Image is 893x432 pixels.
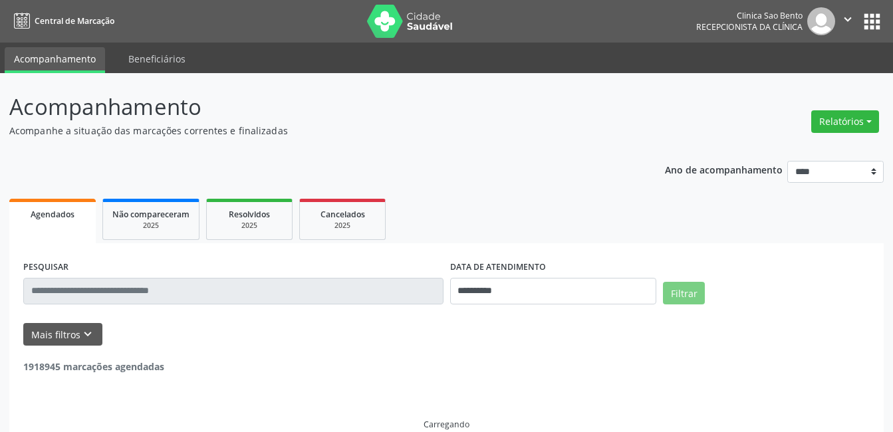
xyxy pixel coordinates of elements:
p: Acompanhe a situação das marcações correntes e finalizadas [9,124,622,138]
a: Acompanhamento [5,47,105,73]
div: 2025 [216,221,283,231]
span: Cancelados [320,209,365,220]
a: Beneficiários [119,47,195,70]
label: PESQUISAR [23,257,68,278]
button: Filtrar [663,282,705,304]
p: Ano de acompanhamento [665,161,783,177]
strong: 1918945 marcações agendadas [23,360,164,373]
div: Carregando [424,419,469,430]
label: DATA DE ATENDIMENTO [450,257,546,278]
span: Recepcionista da clínica [696,21,803,33]
span: Central de Marcação [35,15,114,27]
i: keyboard_arrow_down [80,327,95,342]
i:  [840,12,855,27]
span: Agendados [31,209,74,220]
div: 2025 [309,221,376,231]
button: Mais filtroskeyboard_arrow_down [23,323,102,346]
a: Central de Marcação [9,10,114,32]
img: img [807,7,835,35]
p: Acompanhamento [9,90,622,124]
span: Resolvidos [229,209,270,220]
div: 2025 [112,221,190,231]
button: apps [860,10,884,33]
button: Relatórios [811,110,879,133]
span: Não compareceram [112,209,190,220]
button:  [835,7,860,35]
div: Clinica Sao Bento [696,10,803,21]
